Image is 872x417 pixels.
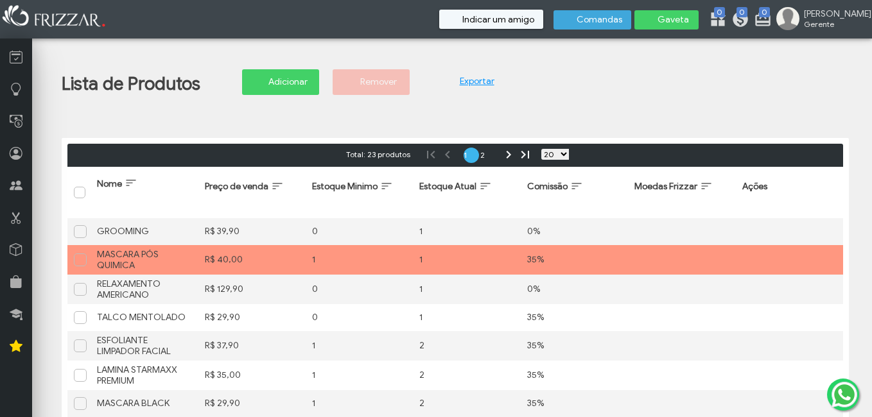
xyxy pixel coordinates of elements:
span: ui-button [758,222,759,241]
div: R$ 37,90 [205,340,299,351]
span: Total: 23 produtos [342,148,414,160]
td: 1 [413,275,520,304]
td: 1 [413,304,520,331]
td: 2 [413,390,520,417]
span: ui-button [758,394,759,413]
a: 0 [709,10,722,31]
div: 0 [312,226,406,237]
div: 35% [527,398,622,409]
div: MASCARA PÓS QUIMICA [97,249,191,271]
th: Preço de venda [198,167,306,218]
td: 2 [413,361,520,390]
div: LAMINA STARMAXX PREMIUM [97,364,191,386]
th: Ações [736,167,843,218]
div: 0% [527,284,622,294]
span: ui-button [758,308,759,327]
div: Paginação [67,144,843,167]
button: ui-button [749,336,768,355]
span: ui-button [432,74,443,94]
span: Estoque Atual [419,181,476,192]
div: 0 [312,312,406,323]
a: [PERSON_NAME] Gerente [776,7,866,33]
div: R$ 29,90 [205,398,299,409]
button: ui-button [749,222,768,241]
button: ui-button [423,69,452,98]
span: ui-button [778,366,779,385]
span: ui-button [778,222,779,241]
button: ui-button [769,250,788,269]
div: MASCARA BLACK [97,398,191,409]
a: 0 [754,10,767,31]
span: 0 [759,7,770,17]
button: Indicar um amigo [439,10,543,29]
a: 0 [731,10,744,31]
div: 35% [527,340,622,351]
button: ui-button [749,366,768,385]
button: Gaveta [634,10,699,30]
img: whatsapp.png [829,379,860,410]
span: ui-button [778,280,779,299]
span: ui-button [758,336,759,355]
div: R$ 39,90 [205,226,299,237]
div: R$ 129,90 [205,284,299,294]
div: 1 [312,254,406,265]
button: ui-button [769,366,788,385]
span: Moedas Frizzar [634,181,697,192]
button: Adicionar [242,69,319,95]
button: ui-button [769,222,788,241]
td: 1 [413,218,520,245]
th: Comissão [521,167,628,218]
button: ui-button [749,250,768,269]
div: 1 [312,370,406,380]
a: 2 [480,148,496,163]
a: Próxima página [501,147,516,162]
span: Gerente [804,19,862,29]
span: [PERSON_NAME] [804,8,862,19]
div: TALCO MENTOLADO [97,312,191,323]
div: R$ 40,00 [205,254,299,265]
th: Estoque Atual [413,167,520,218]
span: ui-button [758,250,759,269]
div: 1 [312,340,406,351]
span: Adicionar [265,72,310,92]
div: Selecionar tudo [74,187,82,195]
span: Comissão [527,181,568,192]
span: Preço de venda [205,181,268,192]
span: Estoque Minimo [312,181,378,192]
button: ui-button [769,394,788,413]
a: Última página [518,147,533,162]
div: 1 [312,398,406,409]
div: 0% [527,226,622,237]
span: ui-button [758,366,759,385]
th: Nome [91,167,198,218]
button: ui-button [769,280,788,299]
span: ui-button [778,336,779,355]
th: Estoque Minimo [306,167,413,218]
button: ui-button [749,280,768,299]
div: R$ 35,00 [205,370,299,380]
h1: Lista de Produtos [62,72,200,95]
span: 0 [714,7,725,17]
div: RELAXAMENTO AMERICANO [97,278,191,300]
div: ESFOLIANTE LIMPADOR FACIAL [97,335,191,357]
span: ui-button [758,280,759,299]
span: Ações [742,181,767,192]
button: Comandas [554,10,631,30]
span: ui-button [778,250,779,269]
a: 1 [464,148,479,163]
div: 35% [527,254,622,265]
div: R$ 29,90 [205,312,299,323]
button: ui-button [769,336,788,355]
td: 1 [413,245,520,275]
button: ui-button [749,394,768,413]
span: Nome [97,178,122,189]
div: GROOMING [97,226,191,237]
a: Exportar [460,76,494,87]
div: 0 [312,284,406,294]
span: 0 [737,7,747,17]
span: Indicar um amigo [462,15,534,24]
span: ui-button [778,394,779,413]
span: Comandas [577,15,622,24]
button: ui-button [749,308,768,327]
button: ui-button [769,308,788,327]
